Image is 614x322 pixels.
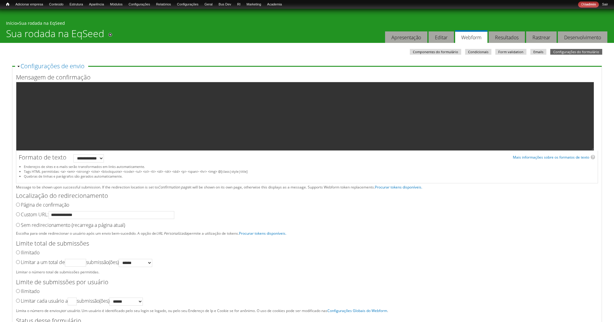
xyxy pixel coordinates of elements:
[12,2,46,8] a: Adicionar empresa
[174,2,201,8] a: Configurações
[550,49,602,55] a: Configurações do formulário
[243,2,264,8] a: Marketing
[21,62,85,70] a: Configurações de envio
[489,31,525,43] a: Resultados
[86,2,107,8] a: Aparência
[465,49,491,55] a: Condicionais
[19,20,65,26] a: Sua rodada na EqSeed
[156,231,188,236] em: URL Personalizada
[327,308,387,313] a: Configurações Globais do Webform
[24,169,595,174] li: Tags HTML permitidas: <a> <em> <strong> <cite> <blockquote> <code> <ul> <ol> <li> <dl> <dt> <dd> ...
[599,2,611,8] a: Sair
[495,49,526,55] a: Form validation
[6,20,17,26] a: Início
[586,2,596,6] strong: admin
[107,2,126,8] a: Módulos
[385,31,427,43] a: Apresentação
[526,31,557,43] a: Rastrear
[429,31,454,43] a: Editar
[507,155,595,160] a: Mais informações sobre os formatos de texto
[21,249,40,256] label: Ilimitado
[24,174,595,179] li: Quebras de linhas e parágrafos são gerados automaticamente.
[530,49,546,55] a: Emails
[16,231,594,236] div: Escolha para onde redirecionar o usuário após um envio bem-sucedido. A opção de permite a utiliza...
[60,308,80,313] em: por usuário
[21,211,174,218] label: Custom URL:
[46,2,67,8] a: Conteúdo
[153,2,174,8] a: Relatórios
[68,298,77,305] input: Limitar cada usuário asubmissão(ões)
[375,185,422,190] a: Procurar tokens disponíveis.
[158,185,189,190] em: Confirmation page
[455,30,487,43] a: Webform
[65,259,86,267] input: Limitar a um total desubmissão(ões)
[16,270,594,275] div: Limitar o número total de submissões permitidas.
[16,239,588,248] label: Limite total de submissões
[578,2,599,8] a: Oláadmin
[16,73,588,82] label: Mensagem de confirmação
[21,222,125,228] label: Sem redirecionamento (recarrega a página atual)
[66,2,86,8] a: Estrutura
[109,298,143,306] select: Limitar cada usuário asubmissão(ões)
[239,231,286,236] a: Procurar tokens disponíveis.
[410,49,461,55] a: Componentes do formulário
[6,2,9,6] span: Início
[21,298,143,304] label: Limitar cada usuário a submissão(ões)
[126,2,153,8] a: Configurações
[16,191,588,200] label: Localização do redirecionamento
[19,152,66,163] label: Formato de texto
[21,259,152,266] label: Limitar a um total de submissão(ões)
[119,259,152,267] select: Limitar a um total desubmissão(ões)
[264,2,285,8] a: Academia
[24,165,595,169] li: Endereços de sites e e-mails serão transformados em links automaticamente.
[21,288,40,295] label: Ilimitado
[201,2,216,8] a: Geral
[21,201,69,208] label: Página de confirmação
[216,2,234,8] a: Bus Dev
[6,20,608,28] div: »
[16,278,588,287] label: Limite de submissões por usuário
[49,211,174,219] input: Custom URL:
[3,2,12,7] a: Início
[16,309,594,313] div: Limita o número de envios . Um usuário é identificado pelo seu login se logado, ou pelo seu Ender...
[16,185,598,190] div: Message to be shown upon successful submission. If the redirection location is set to it will be ...
[558,31,607,43] a: Desenvolvimento
[6,28,104,43] h1: Sua rodada na EqSeed
[234,2,243,8] a: RI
